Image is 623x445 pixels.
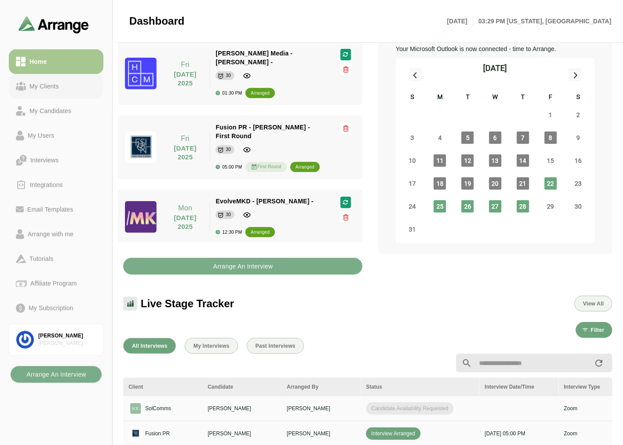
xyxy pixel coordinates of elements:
[572,200,585,213] span: Saturday, August 30, 2025
[129,15,184,28] span: Dashboard
[426,92,454,103] div: M
[24,130,58,141] div: My Users
[462,177,474,190] span: Tuesday, August 19, 2025
[399,92,426,103] div: S
[18,16,89,33] img: arrangeai-name-small-logo.4d2b8aee.svg
[132,343,168,349] span: All Interviews
[9,271,103,296] a: Affiliate Program
[434,132,446,144] span: Monday, August 4, 2025
[517,154,529,167] span: Thursday, August 14, 2025
[482,92,509,103] div: W
[216,50,293,66] span: [PERSON_NAME] Media - [PERSON_NAME] -
[489,177,502,190] span: Wednesday, August 20, 2025
[287,383,355,391] div: Arranged By
[216,198,313,205] span: EvolveMKD - [PERSON_NAME] -
[406,154,418,167] span: Sunday, August 10, 2025
[38,340,96,347] div: [PERSON_NAME] Associates
[213,258,273,275] b: Arrange An Interview
[128,427,143,441] img: logo
[287,430,355,438] p: [PERSON_NAME]
[226,210,231,219] div: 30
[24,229,77,239] div: Arrange with me
[489,200,502,213] span: Wednesday, August 27, 2025
[166,213,205,231] p: [DATE] 2025
[545,154,557,167] span: Friday, August 15, 2025
[572,177,585,190] span: Saturday, August 23, 2025
[216,230,242,235] div: 12:30 PM
[545,109,557,121] span: Friday, August 1, 2025
[26,366,86,383] b: Arrange An Interview
[594,358,605,368] i: appended action
[517,132,529,144] span: Thursday, August 7, 2025
[575,296,612,312] button: View All
[406,223,418,235] span: Sunday, August 31, 2025
[583,301,604,307] span: View All
[145,405,171,412] p: SolComms
[9,148,103,173] a: Interviews
[9,324,103,356] a: [PERSON_NAME][PERSON_NAME] Associates
[406,177,418,190] span: Sunday, August 17, 2025
[366,383,474,391] div: Status
[287,405,355,412] p: [PERSON_NAME]
[125,201,157,233] img: evolvemkd-logo.jpg
[246,162,286,172] div: First Round
[166,144,205,162] p: [DATE] 2025
[216,91,242,96] div: 01:30 PM
[545,177,557,190] span: Friday, August 22, 2025
[26,56,50,67] div: Home
[9,99,103,123] a: My Candidates
[27,278,80,289] div: Affiliate Program
[462,132,474,144] span: Tuesday, August 5, 2025
[462,200,474,213] span: Tuesday, August 26, 2025
[123,258,363,275] button: Arrange An Interview
[25,303,77,313] div: My Subscription
[216,165,242,169] div: 05:00 PM
[564,92,592,103] div: S
[11,366,102,383] button: Arrange An Interview
[26,254,57,264] div: Tutorials
[489,132,502,144] span: Wednesday, August 6, 2025
[216,124,310,140] span: Fusion PR - [PERSON_NAME] - First Round
[185,338,238,354] button: My Interviews
[125,58,157,89] img: hannah_cranston_media_logo.jpg
[576,322,612,338] button: Filter
[26,106,75,116] div: My Candidates
[141,297,234,310] span: Live Stage Tracker
[251,89,270,98] div: arranged
[9,74,103,99] a: My Clients
[255,343,296,349] span: Past Interviews
[396,44,595,54] p: Your Microsoft Outlook is now connected - time to Arrange.
[572,154,585,167] span: Saturday, August 16, 2025
[517,177,529,190] span: Thursday, August 21, 2025
[166,70,205,88] p: [DATE] 2025
[473,16,612,26] p: 03:29 PM [US_STATE], [GEOGRAPHIC_DATA]
[128,383,197,391] div: Client
[27,155,62,165] div: Interviews
[489,154,502,167] span: Wednesday, August 13, 2025
[208,405,276,412] p: [PERSON_NAME]
[208,383,276,391] div: Candidate
[193,343,230,349] span: My Interviews
[123,338,176,354] button: All Interviews
[462,154,474,167] span: Tuesday, August 12, 2025
[226,71,231,80] div: 30
[517,200,529,213] span: Thursday, August 28, 2025
[406,132,418,144] span: Sunday, August 3, 2025
[537,92,564,103] div: F
[24,204,77,215] div: Email Templates
[128,401,143,416] img: logo
[545,132,557,144] span: Friday, August 8, 2025
[125,132,157,163] img: fusion-logo.jpg
[9,296,103,320] a: My Subscription
[572,109,585,121] span: Saturday, August 2, 2025
[251,228,270,237] div: arranged
[406,200,418,213] span: Sunday, August 24, 2025
[166,59,205,70] p: Fri
[9,123,103,148] a: My Users
[434,154,446,167] span: Monday, August 11, 2025
[434,177,446,190] span: Monday, August 18, 2025
[485,430,553,438] p: [DATE] 05:00 PM
[572,132,585,144] span: Saturday, August 9, 2025
[454,92,482,103] div: T
[366,427,421,440] span: Interview Arranged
